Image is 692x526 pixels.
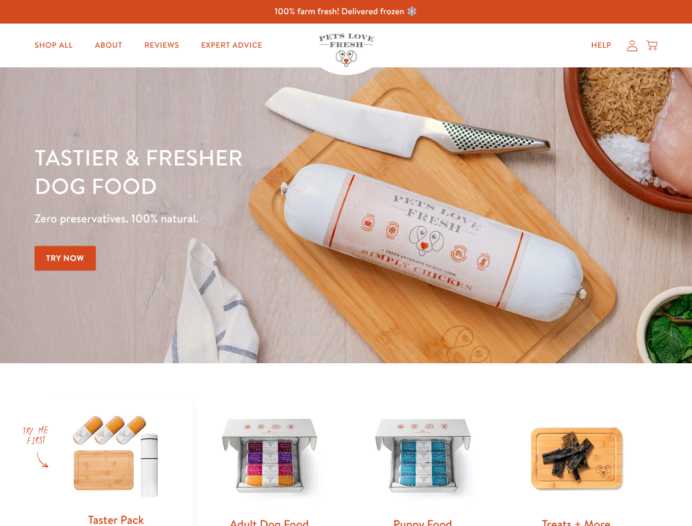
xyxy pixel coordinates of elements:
p: Zero preservatives. 100% natural. [35,209,450,228]
a: Try Now [35,246,96,271]
a: Shop All [26,35,82,56]
h1: Tastier & fresher dog food [35,143,450,200]
a: Reviews [135,35,187,56]
a: About [86,35,131,56]
a: Expert Advice [192,35,271,56]
a: Help [582,35,620,56]
img: Pets Love Fresh [319,33,374,67]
